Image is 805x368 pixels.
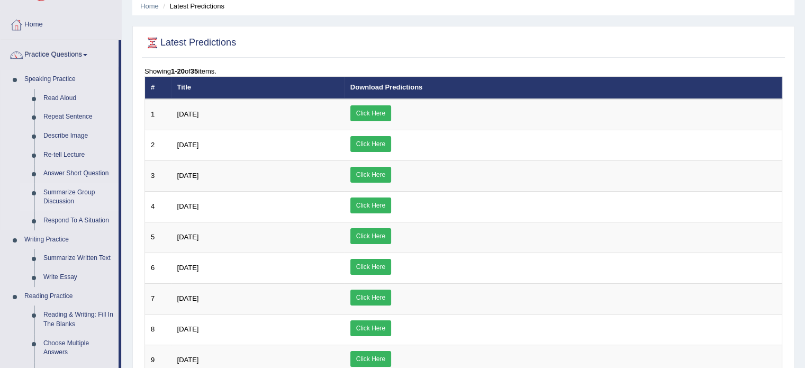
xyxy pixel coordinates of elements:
span: [DATE] [177,356,199,364]
a: Click Here [350,198,391,213]
th: Title [171,77,345,99]
div: Showing of items. [144,66,782,76]
span: [DATE] [177,233,199,241]
td: 5 [145,222,171,253]
b: 35 [191,67,198,75]
a: Writing Practice [20,230,119,249]
a: Speaking Practice [20,70,119,89]
a: Practice Questions [1,40,119,67]
a: Reading Practice [20,287,119,306]
a: Answer Short Question [39,164,119,183]
a: Click Here [350,351,391,367]
a: Re-tell Lecture [39,146,119,165]
li: Latest Predictions [160,1,224,11]
a: Home [140,2,159,10]
span: [DATE] [177,202,199,210]
th: Download Predictions [345,77,782,99]
span: [DATE] [177,110,199,118]
td: 3 [145,160,171,191]
span: [DATE] [177,264,199,272]
a: Click Here [350,320,391,336]
td: 4 [145,191,171,222]
a: Click Here [350,167,391,183]
th: # [145,77,171,99]
a: Choose Multiple Answers [39,334,119,362]
a: Describe Image [39,127,119,146]
a: Click Here [350,228,391,244]
h2: Latest Predictions [144,35,236,51]
span: [DATE] [177,294,199,302]
td: 6 [145,253,171,283]
td: 7 [145,283,171,314]
td: 2 [145,130,171,160]
a: Click Here [350,290,391,306]
a: Reading & Writing: Fill In The Blanks [39,306,119,334]
span: [DATE] [177,141,199,149]
td: 8 [145,314,171,345]
td: 1 [145,99,171,130]
a: Read Aloud [39,89,119,108]
a: Click Here [350,259,391,275]
a: Summarize Group Discussion [39,183,119,211]
a: Write Essay [39,268,119,287]
a: Summarize Written Text [39,249,119,268]
b: 1-20 [171,67,185,75]
a: Respond To A Situation [39,211,119,230]
a: Click Here [350,136,391,152]
span: [DATE] [177,172,199,179]
span: [DATE] [177,325,199,333]
a: Click Here [350,105,391,121]
a: Home [1,10,121,37]
a: Repeat Sentence [39,107,119,127]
